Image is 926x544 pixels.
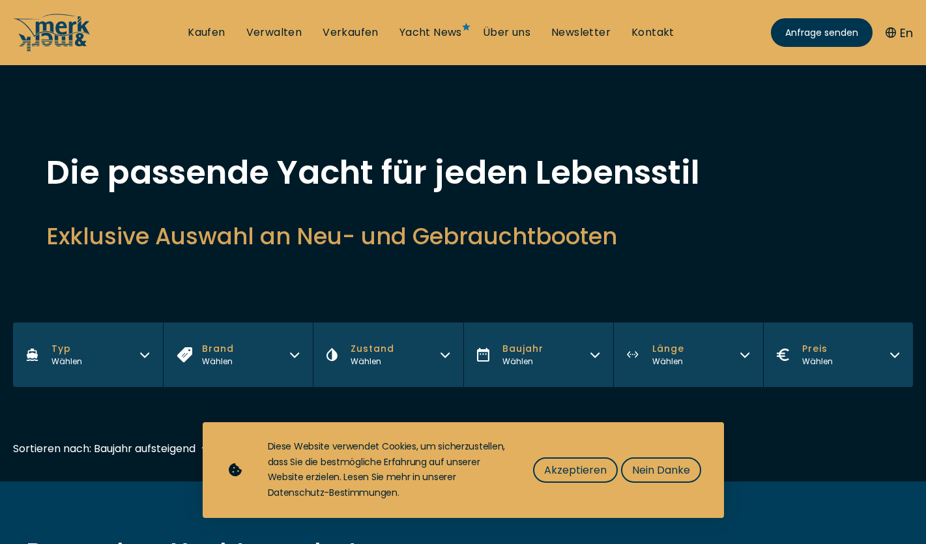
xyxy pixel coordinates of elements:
[632,462,690,478] span: Nein Danke
[502,342,543,356] span: Baujahr
[785,26,858,40] span: Anfrage senden
[246,25,302,40] a: Verwalten
[268,486,398,499] a: Datenschutz-Bestimmungen
[188,25,225,40] a: Kaufen
[51,356,82,367] div: Wählen
[483,25,530,40] a: Über uns
[351,342,394,356] span: Zustand
[771,18,873,47] a: Anfrage senden
[13,322,163,387] button: TypWählen
[463,322,613,387] button: BaujahrWählen
[13,440,195,457] div: Sortieren nach: Baujahr aufsteigend
[502,356,543,367] div: Wählen
[202,356,234,367] div: Wählen
[613,322,763,387] button: LängeWählen
[886,24,913,42] button: En
[51,342,82,356] span: Typ
[652,342,684,356] span: Länge
[551,25,611,40] a: Newsletter
[268,439,507,501] div: Diese Website verwendet Cookies, um sicherzustellen, dass Sie die bestmögliche Erfahrung auf unse...
[802,356,833,367] div: Wählen
[802,342,833,356] span: Preis
[652,356,684,367] div: Wählen
[163,322,313,387] button: BrandWählen
[533,457,618,483] button: Akzeptieren
[399,25,462,40] a: Yacht News
[313,322,463,387] button: ZustandWählen
[202,342,234,356] span: Brand
[631,25,674,40] a: Kontakt
[46,156,880,189] h1: Die passende Yacht für jeden Lebensstil
[763,322,913,387] button: PreisWählen
[323,25,379,40] a: Verkaufen
[544,462,607,478] span: Akzeptieren
[621,457,701,483] button: Nein Danke
[46,220,880,252] h2: Exklusive Auswahl an Neu- und Gebrauchtbooten
[351,356,394,367] div: Wählen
